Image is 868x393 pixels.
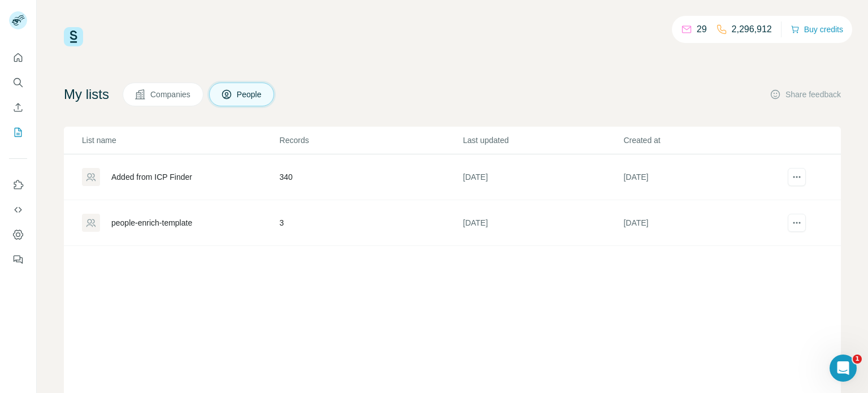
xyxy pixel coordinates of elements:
p: Records [280,135,462,146]
p: Last updated [463,135,622,146]
span: 1 [853,355,862,364]
p: 29 [697,23,707,36]
td: [DATE] [462,200,623,246]
button: actions [788,168,806,186]
button: Quick start [9,47,27,68]
div: people-enrich-template [111,217,192,228]
td: [DATE] [623,200,783,246]
button: Share feedback [770,89,841,100]
td: 3 [279,200,463,246]
p: List name [82,135,279,146]
h4: My lists [64,85,109,103]
button: My lists [9,122,27,142]
button: Feedback [9,249,27,270]
span: Companies [150,89,192,100]
button: Enrich CSV [9,97,27,118]
button: Use Surfe API [9,200,27,220]
button: actions [788,214,806,232]
td: 340 [279,154,463,200]
button: Buy credits [791,21,843,37]
td: [DATE] [623,154,783,200]
button: Dashboard [9,224,27,245]
p: 2,296,912 [732,23,772,36]
span: People [237,89,263,100]
p: Created at [623,135,783,146]
iframe: Intercom live chat [830,355,857,382]
button: Search [9,72,27,93]
div: Added from ICP Finder [111,171,192,183]
button: Use Surfe on LinkedIn [9,175,27,195]
img: Surfe Logo [64,27,83,46]
td: [DATE] [462,154,623,200]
